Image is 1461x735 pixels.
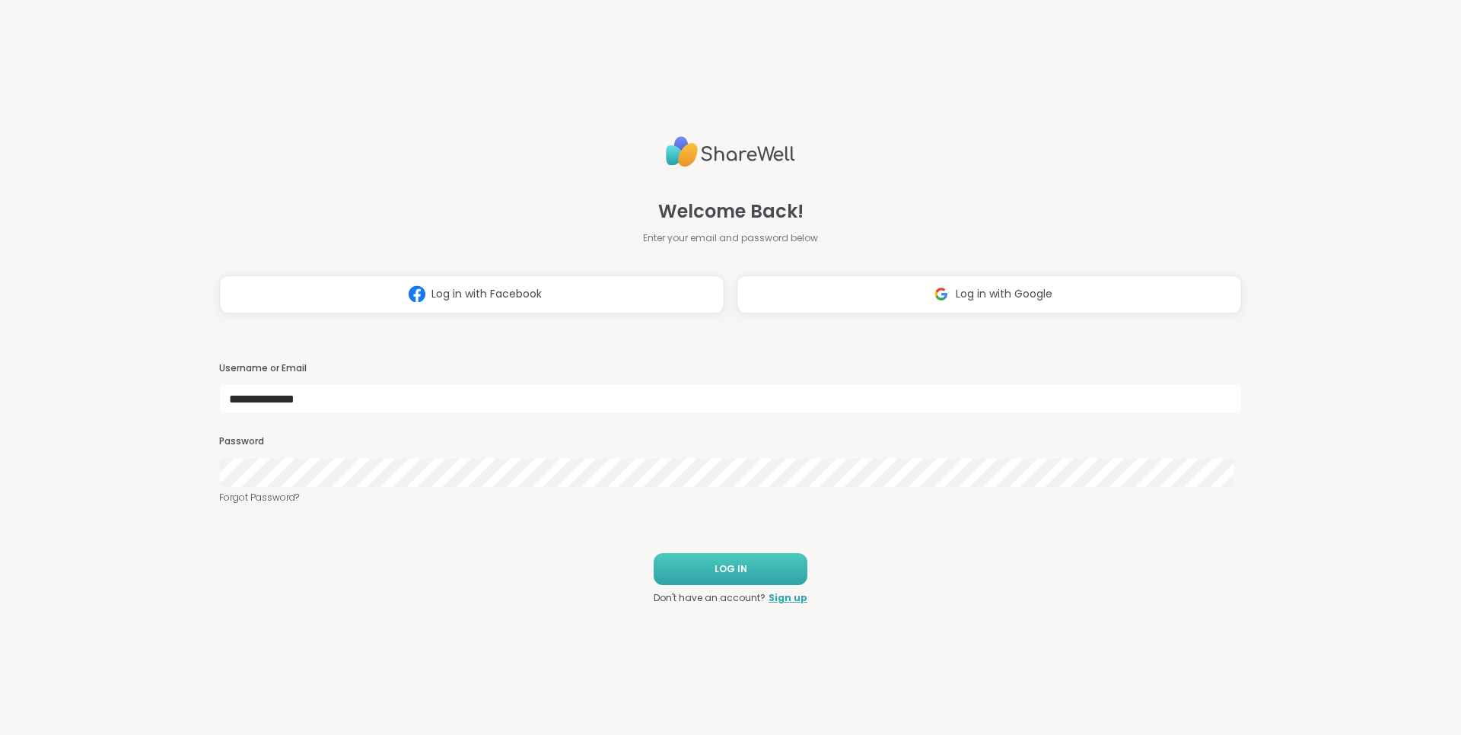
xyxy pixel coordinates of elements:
[737,275,1242,313] button: Log in with Google
[654,553,807,585] button: LOG IN
[715,562,747,576] span: LOG IN
[403,280,431,308] img: ShareWell Logomark
[666,130,795,173] img: ShareWell Logo
[219,362,1242,375] h3: Username or Email
[219,491,1242,504] a: Forgot Password?
[927,280,956,308] img: ShareWell Logomark
[431,286,542,302] span: Log in with Facebook
[658,198,804,225] span: Welcome Back!
[769,591,807,605] a: Sign up
[219,275,724,313] button: Log in with Facebook
[956,286,1052,302] span: Log in with Google
[654,591,766,605] span: Don't have an account?
[643,231,818,245] span: Enter your email and password below
[219,435,1242,448] h3: Password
